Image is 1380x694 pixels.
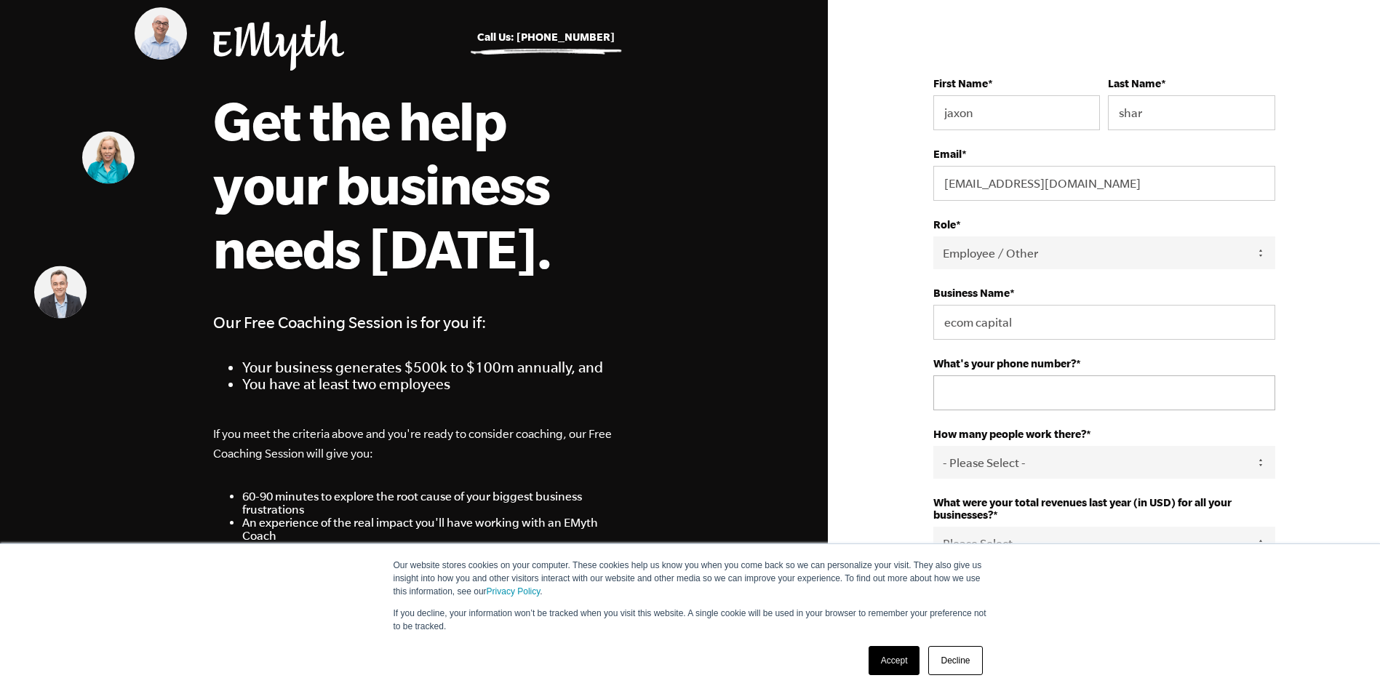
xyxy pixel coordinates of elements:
[933,148,962,160] strong: Email
[242,516,615,542] li: An experience of the real impact you'll have working with an EMyth Coach
[242,359,615,375] li: Your business generates $500k to $100m annually, and
[365,542,378,555] em: on
[869,646,920,675] a: Accept
[394,559,987,598] p: Our website stores cookies on your computer. These cookies help us know you when you come back so...
[487,586,541,597] a: Privacy Policy
[933,357,1076,370] strong: What's your phone number?
[213,424,615,463] p: If you meet the criteria above and you're ready to consider coaching, our Free Coaching Session w...
[493,542,503,555] em: in
[135,7,187,60] img: Shachar Perlman, EMyth Business Coach
[213,20,344,71] img: EMyth
[394,607,987,633] p: If you decline, your information won’t be tracked when you visit this website. A single cookie wi...
[928,646,982,675] a: Decline
[82,131,135,183] img: Lynn Goza, EMyth Business Coach
[34,266,87,319] img: Nick Lawler, EMyth Business Coach
[242,542,615,581] li: An opportunity to work your business not just it, using [PERSON_NAME]'s Uncommonly Genuine™ persp...
[933,428,1086,440] strong: How many people work there?
[242,375,615,392] li: You have at least two employees
[213,88,613,280] h1: Get the help your business needs [DATE].
[933,496,1232,521] strong: What were your total revenues last year (in USD) for all your businesses?
[213,309,615,335] h4: Our Free Coaching Session is for you if:
[933,218,956,231] strong: Role
[1108,77,1161,89] strong: Last Name
[242,490,615,516] li: 60-90 minutes to explore the root cause of your biggest business frustrations
[933,77,988,89] strong: First Name
[477,31,615,43] a: Call Us: [PHONE_NUMBER]
[933,287,1010,299] strong: Business Name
